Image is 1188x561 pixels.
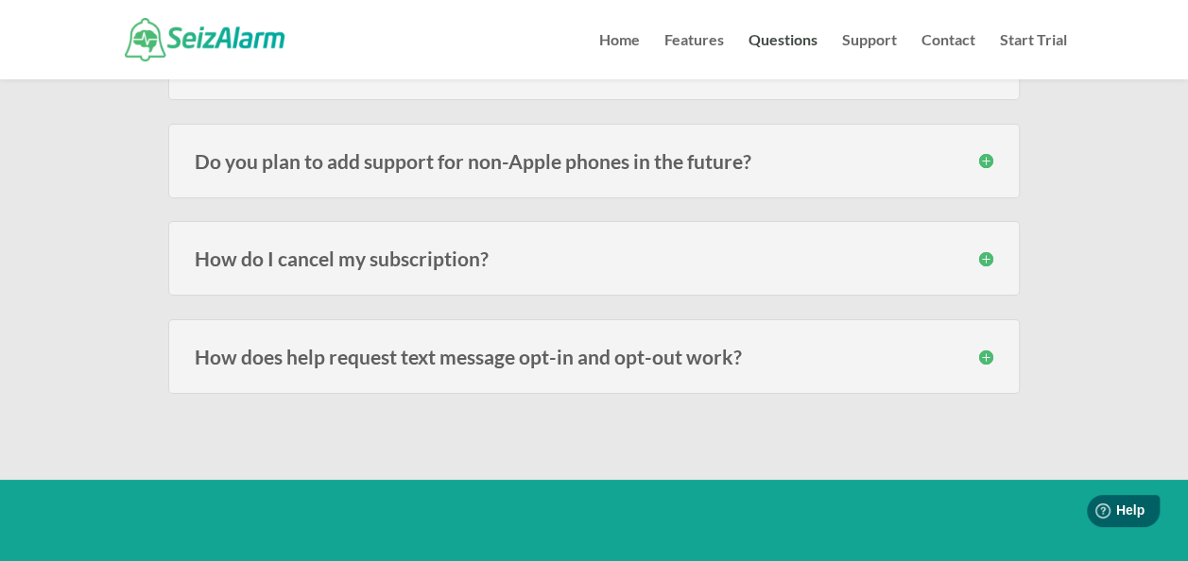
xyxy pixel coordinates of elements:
h3: Do you plan to add support for non-Apple phones in the future? [195,151,993,171]
a: Support [842,33,897,79]
h3: How do I cancel my subscription? [195,248,993,268]
a: Start Trial [1000,33,1067,79]
h3: How does help request text message opt-in and opt-out work? [195,347,993,366]
iframe: Help widget launcher [1020,487,1167,540]
a: Contact [921,33,975,79]
a: Features [664,33,724,79]
a: Home [599,33,640,79]
img: SeizAlarm [125,18,284,60]
a: Questions [749,33,818,79]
